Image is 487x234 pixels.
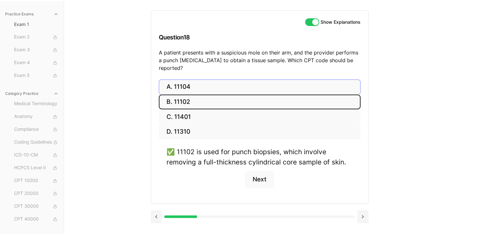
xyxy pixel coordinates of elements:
button: CPT 30000 [12,201,61,212]
button: C. 11401 [159,109,361,124]
button: HCPCS Level II [12,163,61,173]
span: CPT 10000 [14,177,59,184]
button: Exam 5 [12,71,61,81]
button: Medical Terminology [12,99,61,109]
p: A patient presents with a suspicious mole on their arm, and the provider performs a punch [MEDICA... [159,49,361,72]
span: Exam 5 [14,72,59,79]
span: Anatomy [14,113,59,120]
span: CPT 40000 [14,216,59,223]
button: ICD-10-CM [12,150,61,160]
button: Exam 1 [12,19,61,29]
button: A. 11104 [159,79,361,95]
span: Compliance [14,126,59,133]
span: CPT 20000 [14,190,59,197]
span: ICD-10-CM [14,152,59,159]
button: Coding Guidelines [12,137,61,147]
span: Exam 3 [14,46,59,54]
button: Practice Exams [3,9,61,19]
button: Exam 4 [12,58,61,68]
button: Next [245,171,274,188]
span: CPT 30000 [14,203,59,210]
button: Anatomy [12,112,61,122]
button: B. 11102 [159,95,361,110]
span: HCPCS Level II [14,164,59,171]
button: CPT 40000 [12,214,61,224]
div: ✅ 11102 is used for punch biopsies, which involve removing a full-thickness cylindrical core samp... [166,147,353,167]
button: Category Practice [3,88,61,99]
button: Exam 3 [12,45,61,55]
h3: Question 18 [159,28,361,47]
span: Coding Guidelines [14,139,59,146]
span: Exam 4 [14,59,59,66]
span: Exam 2 [14,34,59,41]
span: Exam 1 [14,21,59,28]
button: CPT 20000 [12,188,61,199]
span: Medical Terminology [14,100,59,107]
label: Show Explanations [321,20,361,24]
button: Compliance [12,124,61,135]
button: Exam 2 [12,32,61,42]
button: CPT 10000 [12,176,61,186]
button: D. 11310 [159,124,361,139]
